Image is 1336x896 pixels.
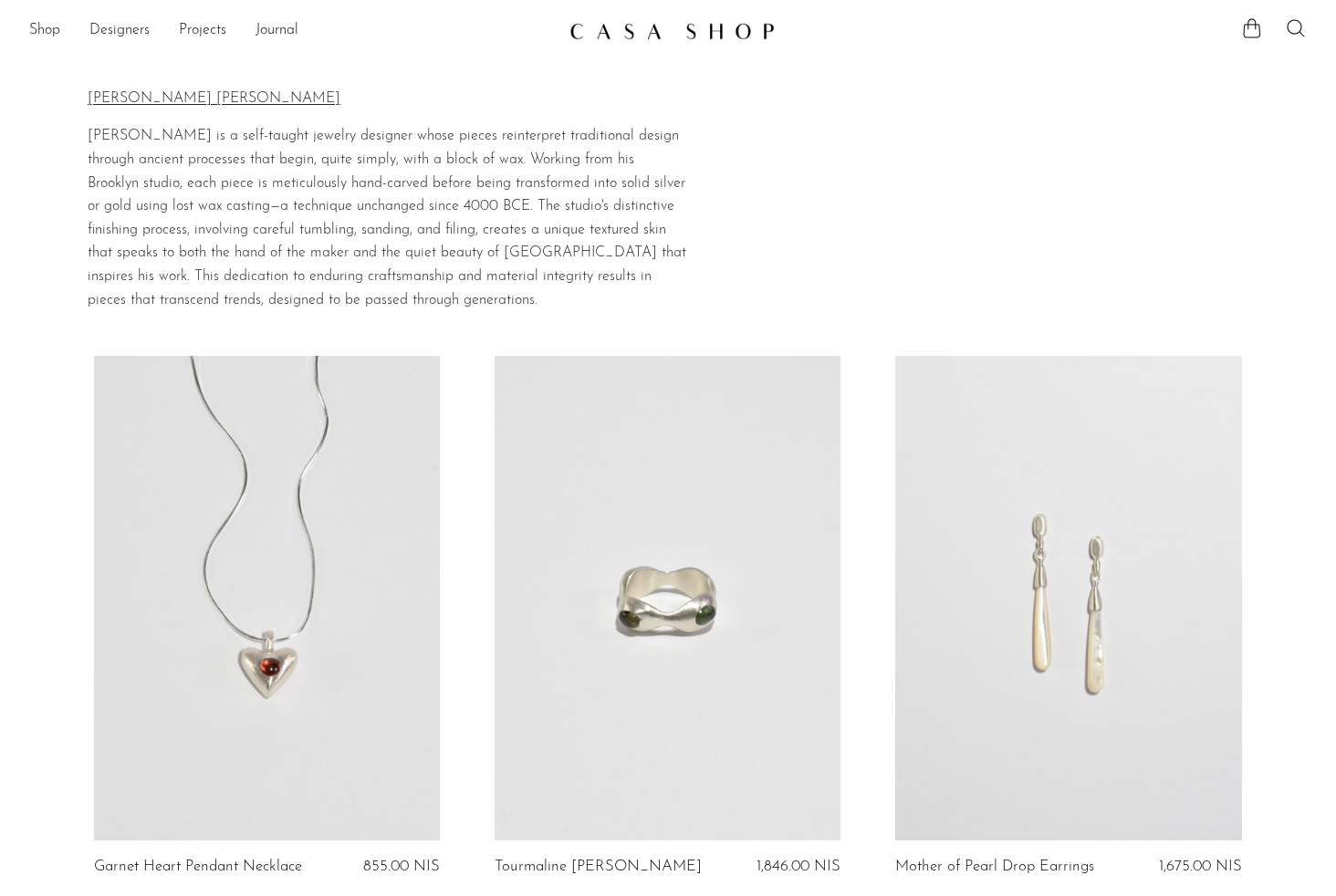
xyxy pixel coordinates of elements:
a: Designers [89,19,150,43]
a: Shop [29,19,60,43]
span: 1,846.00 NIS [757,859,840,874]
a: Tourmaline [PERSON_NAME] [495,859,702,875]
span: 855.00 NIS [363,859,440,874]
ul: NEW HEADER MENU [29,16,555,47]
a: Garnet Heart Pendant Necklace [94,859,302,875]
a: Projects [179,19,226,43]
span: 1,675.00 NIS [1159,859,1242,874]
p: [PERSON_NAME] is a self-taught jewelry designer whose pieces reinterpret traditional design throu... [88,125,689,312]
nav: Desktop navigation [29,16,555,47]
a: Mother of Pearl Drop Earrings [895,859,1094,875]
p: [PERSON_NAME] [PERSON_NAME] [88,88,689,111]
a: Journal [256,19,298,43]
